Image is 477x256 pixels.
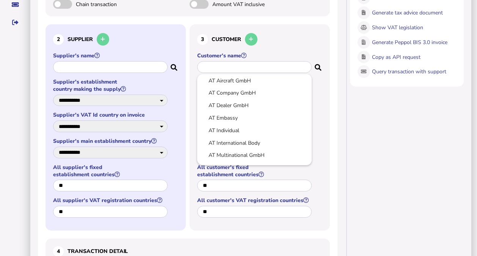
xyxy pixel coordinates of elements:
[203,126,306,135] a: AT Individual
[203,163,306,172] a: AT Trading GmbH
[203,76,306,85] a: AT Aircraft GmbH
[203,138,306,148] a: AT International Body
[203,150,306,160] a: AT Multinational GmbH
[203,113,306,123] a: AT Embassy
[203,88,306,98] a: AT Company GmbH
[203,101,306,110] a: AT Dealer GmbH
